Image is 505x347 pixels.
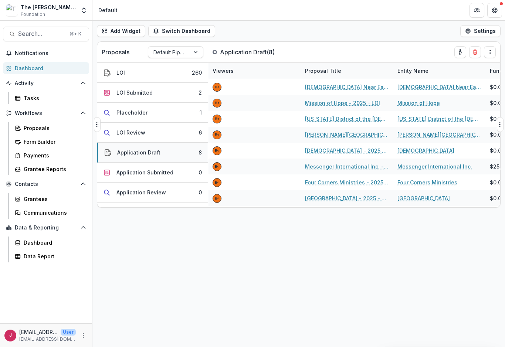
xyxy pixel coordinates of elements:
[454,46,466,58] button: toggle-assigned-to-me
[18,30,65,37] span: Search...
[497,117,504,132] button: Drag
[24,138,83,146] div: Form Builder
[116,169,173,176] div: Application Submitted
[215,117,220,121] div: Blair White <bwhite@bolickfoundation.org>
[79,331,88,340] button: More
[97,123,208,143] button: LOI Review6
[3,77,89,89] button: Open Activity
[208,67,238,75] div: Viewers
[24,94,83,102] div: Tasks
[484,46,496,58] button: Drag
[9,333,12,338] div: jcline@bolickfoundation.org
[12,163,89,175] a: Grantee Reports
[305,99,380,107] a: Mission of Hope - 2025 - LOI
[15,80,77,86] span: Activity
[12,207,89,219] a: Communications
[116,69,125,76] div: LOI
[19,328,58,336] p: [EMAIL_ADDRESS][DOMAIN_NAME]
[393,63,485,79] div: Entity Name
[15,110,77,116] span: Workflows
[305,194,389,202] a: [GEOGRAPHIC_DATA] - 2025 - LOI
[21,3,76,11] div: The [PERSON_NAME] Foundation
[15,225,77,231] span: Data & Reporting
[61,329,76,336] p: User
[15,64,83,72] div: Dashboard
[397,163,472,170] a: Messenger International Inc.
[116,89,153,96] div: LOI Submitted
[301,63,393,79] div: Proposal Title
[305,178,389,186] a: Four Corners Ministries - 2025 - LOI
[116,109,148,116] div: Placeholder
[305,163,389,170] a: Messenger International Inc. - 2025 - LOI
[116,188,166,196] div: Application Review
[460,25,501,37] button: Settings
[470,3,484,18] button: Partners
[97,25,145,37] button: Add Widget
[97,183,208,203] button: Application Review0
[94,117,101,132] button: Drag
[15,50,86,57] span: Notifications
[12,237,89,249] a: Dashboard
[12,122,89,134] a: Proposals
[200,109,202,116] div: 1
[97,83,208,103] button: LOI Submitted2
[301,67,346,75] div: Proposal Title
[305,115,389,123] a: [US_STATE] District of the [DEMOGRAPHIC_DATA] - [US_STATE][DEMOGRAPHIC_DATA] - 2025 - LOI
[102,48,129,57] p: Proposals
[3,222,89,234] button: Open Data & Reporting
[215,165,220,169] div: Blair White <bwhite@bolickfoundation.org>
[24,252,83,260] div: Data Report
[220,48,275,57] p: Application Draft ( 8 )
[24,239,83,246] div: Dashboard
[24,209,83,217] div: Communications
[397,99,440,107] a: Mission of Hope
[98,6,118,14] div: Default
[117,149,160,156] div: Application Draft
[12,149,89,161] a: Payments
[24,124,83,132] div: Proposals
[24,165,83,173] div: Grantee Reports
[15,181,77,187] span: Contacts
[6,4,18,16] img: The Bolick Foundation
[208,63,301,79] div: Viewers
[199,89,202,96] div: 2
[469,46,481,58] button: Delete card
[97,103,208,123] button: Placeholder1
[397,115,481,123] a: [US_STATE] District of the [DEMOGRAPHIC_DATA][US_STATE]
[199,169,202,176] div: 0
[12,136,89,148] a: Form Builder
[215,197,220,200] div: Blair White <bwhite@bolickfoundation.org>
[397,194,450,202] a: [GEOGRAPHIC_DATA]
[192,69,202,76] div: 260
[12,193,89,205] a: Grantees
[97,63,208,83] button: LOI260
[97,163,208,183] button: Application Submitted0
[199,129,202,136] div: 6
[397,178,457,186] a: Four Corners Ministries
[21,11,45,18] span: Foundation
[116,129,145,136] div: LOI Review
[199,149,202,156] div: 8
[12,92,89,104] a: Tasks
[3,178,89,190] button: Open Contacts
[95,5,121,16] nav: breadcrumb
[305,83,389,91] a: [DEMOGRAPHIC_DATA] Near East Welfare Association (CNEWA) - 2024 - Application
[199,188,202,196] div: 0
[490,131,505,139] span: $0.00
[12,250,89,262] a: Data Report
[3,27,89,41] button: Search...
[148,25,215,37] button: Switch Dashboard
[79,3,89,18] button: Open entity switcher
[3,107,89,119] button: Open Workflows
[487,3,502,18] button: Get Help
[490,99,505,107] span: $0.00
[490,83,505,91] span: $0.00
[97,143,208,163] button: Application Draft8
[490,115,505,123] span: $0.00
[3,62,89,74] a: Dashboard
[19,336,76,343] p: [EMAIL_ADDRESS][DOMAIN_NAME]
[215,133,220,137] div: Blair White <bwhite@bolickfoundation.org>
[490,178,505,186] span: $0.00
[397,131,481,139] a: [PERSON_NAME][GEOGRAPHIC_DATA]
